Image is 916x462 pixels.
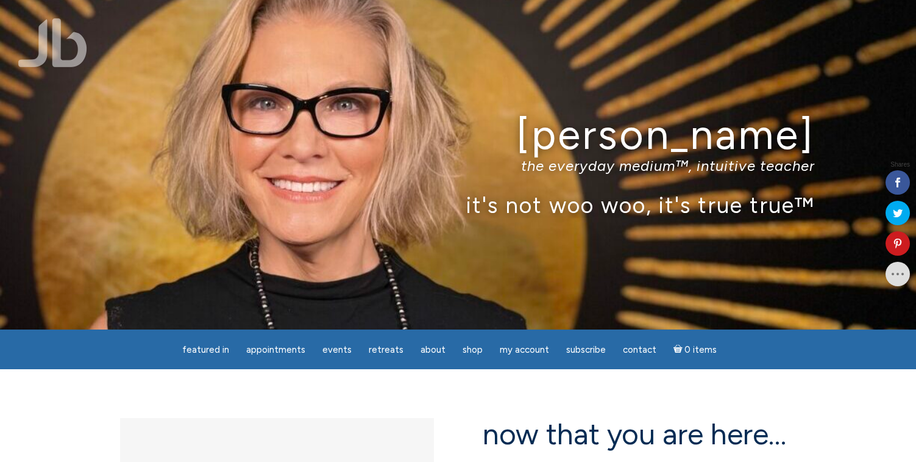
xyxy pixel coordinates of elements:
[413,338,453,362] a: About
[492,338,556,362] a: My Account
[463,344,483,355] span: Shop
[246,344,305,355] span: Appointments
[616,338,664,362] a: Contact
[483,418,797,450] h2: now that you are here…
[684,345,717,355] span: 0 items
[102,192,815,218] p: it's not woo woo, it's true true™
[315,338,359,362] a: Events
[18,18,87,67] img: Jamie Butler. The Everyday Medium
[666,337,725,362] a: Cart0 items
[890,162,910,168] span: Shares
[175,338,236,362] a: featured in
[500,344,549,355] span: My Account
[455,338,490,362] a: Shop
[102,157,815,175] p: the everyday medium™, intuitive teacher
[421,344,446,355] span: About
[566,344,606,355] span: Subscribe
[673,344,685,355] i: Cart
[182,344,229,355] span: featured in
[559,338,613,362] a: Subscribe
[322,344,352,355] span: Events
[623,344,656,355] span: Contact
[361,338,411,362] a: Retreats
[102,112,815,157] h1: [PERSON_NAME]
[239,338,313,362] a: Appointments
[369,344,403,355] span: Retreats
